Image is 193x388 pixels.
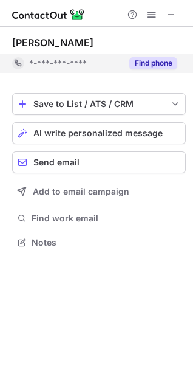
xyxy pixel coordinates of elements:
button: Notes [12,234,186,251]
span: Notes [32,237,181,248]
div: Save to List / ATS / CRM [33,99,164,109]
div: [PERSON_NAME] [12,36,93,49]
button: Add to email campaign [12,181,186,203]
button: save-profile-one-click [12,93,186,115]
button: Send email [12,151,186,173]
button: Reveal Button [129,57,177,69]
button: AI write personalized message [12,122,186,144]
button: Find work email [12,210,186,227]
span: Send email [33,158,80,167]
span: Find work email [32,213,181,224]
img: ContactOut v5.3.10 [12,7,85,22]
span: Add to email campaign [33,187,129,196]
span: AI write personalized message [33,128,163,138]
